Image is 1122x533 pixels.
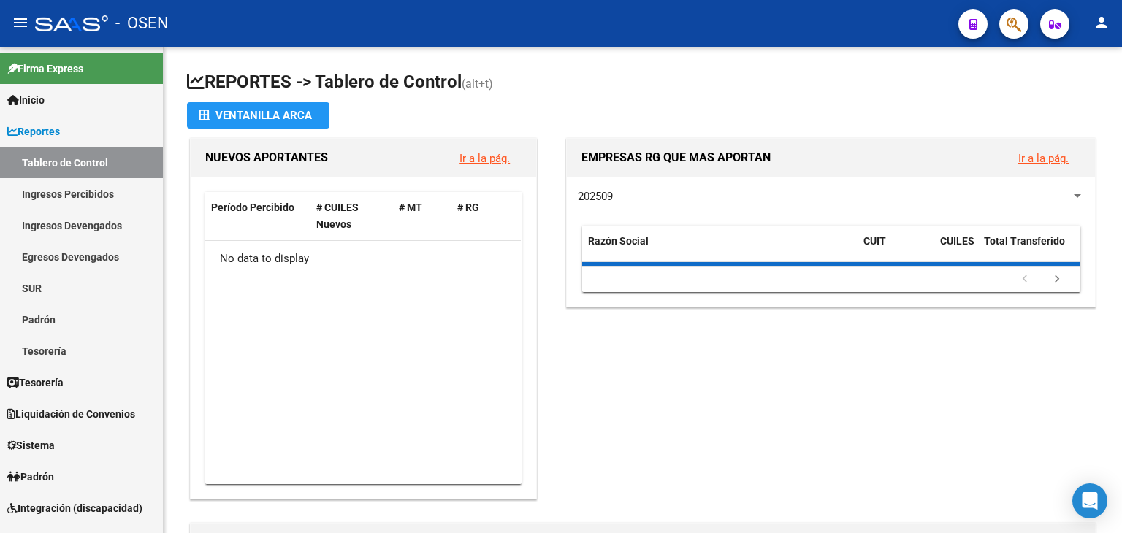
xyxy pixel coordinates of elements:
[448,145,522,172] button: Ir a la pág.
[858,226,934,274] datatable-header-cell: CUIT
[115,7,169,39] span: - OSEN
[984,235,1065,247] span: Total Transferido
[451,192,510,240] datatable-header-cell: # RG
[462,77,493,91] span: (alt+t)
[211,202,294,213] span: Período Percibido
[7,92,45,108] span: Inicio
[7,375,64,391] span: Tesorería
[7,437,55,453] span: Sistema
[399,202,422,213] span: # MT
[978,226,1080,274] datatable-header-cell: Total Transferido
[578,190,613,203] span: 202509
[1043,272,1071,288] a: go to next page
[205,192,310,240] datatable-header-cell: Período Percibido
[393,192,451,240] datatable-header-cell: # MT
[588,235,649,247] span: Razón Social
[1093,14,1110,31] mat-icon: person
[940,235,974,247] span: CUILES
[459,152,510,165] a: Ir a la pág.
[316,202,359,230] span: # CUILES Nuevos
[187,102,329,129] button: Ventanilla ARCA
[187,70,1099,96] h1: REPORTES -> Tablero de Control
[7,469,54,485] span: Padrón
[7,406,135,422] span: Liquidación de Convenios
[934,226,978,274] datatable-header-cell: CUILES
[7,61,83,77] span: Firma Express
[457,202,479,213] span: # RG
[1007,145,1080,172] button: Ir a la pág.
[1011,272,1039,288] a: go to previous page
[581,150,771,164] span: EMPRESAS RG QUE MAS APORTAN
[310,192,394,240] datatable-header-cell: # CUILES Nuevos
[7,123,60,139] span: Reportes
[863,235,886,247] span: CUIT
[205,241,521,277] div: No data to display
[7,500,142,516] span: Integración (discapacidad)
[1018,152,1069,165] a: Ir a la pág.
[12,14,29,31] mat-icon: menu
[582,226,858,274] datatable-header-cell: Razón Social
[1072,483,1107,518] div: Open Intercom Messenger
[205,150,328,164] span: NUEVOS APORTANTES
[199,102,318,129] div: Ventanilla ARCA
